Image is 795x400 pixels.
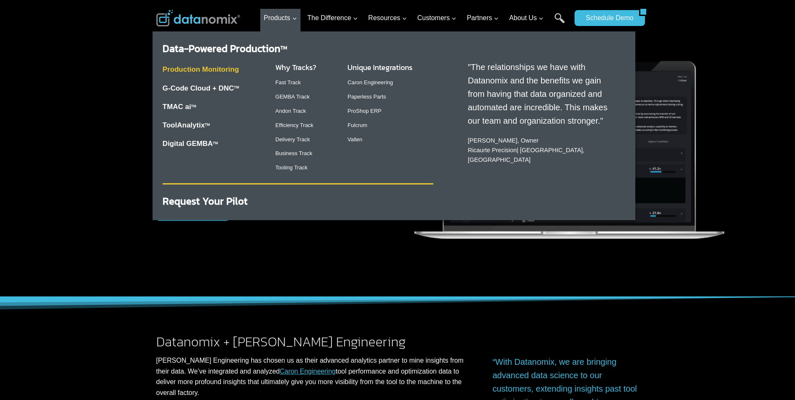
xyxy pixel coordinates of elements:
h2: Datanomix + [PERSON_NAME] Engineering [156,335,469,348]
h3: Unique Integrations [347,62,433,73]
img: Datanomix [156,10,240,26]
p: [PERSON_NAME] Engineering has chosen us as their advanced analytics partner to mine insights from... [156,355,469,398]
a: Andon Track [275,108,306,114]
a: Delivery Track [275,136,310,143]
p: [PERSON_NAME], Owner | [GEOGRAPHIC_DATA], [GEOGRAPHIC_DATA] [468,136,617,165]
a: Schedule Demo [575,10,639,26]
a: Data-Powered ProductionTM [163,41,287,56]
a: Ricaurte Precision [468,147,517,153]
nav: Primary Navigation [260,5,570,32]
a: Caron Engineering [280,368,336,375]
a: Business Track [275,150,312,156]
a: Privacy Policy [114,187,141,193]
span: Products [264,13,297,23]
sup: TM [280,44,287,52]
span: Phone number [189,35,226,42]
a: Tooling Track [275,164,308,171]
a: Paperless Parts [347,94,386,100]
span: Last Name [189,0,215,8]
span: Resources [368,13,407,23]
sup: TM [191,104,196,108]
a: G-Code Cloud + DNCTM [163,84,239,92]
sup: TM [234,85,239,89]
a: ToolAnalytix [163,121,205,129]
span: Partners [467,13,499,23]
a: Vallen [347,136,362,143]
a: Efficiency Track [275,122,313,128]
sup: TM [213,141,218,145]
a: Digital GEMBATM [163,140,218,148]
a: Fast Track [275,79,301,86]
a: Terms [94,187,106,193]
a: Search [554,13,565,32]
span: State/Region [189,104,221,111]
a: Production Monitoring [163,65,239,73]
span: About Us [509,13,544,23]
a: ProShop ERP [347,108,381,114]
a: Caron Engineering [347,79,393,86]
a: Why Tracks? [275,62,316,73]
span: Customers [417,13,456,23]
a: TMAC aiTM [163,103,196,111]
p: "The relationships we have with Datanomix and the benefits we gain from having that data organize... [468,60,617,127]
a: TM [205,122,210,127]
a: Request Your Pilot [163,194,248,208]
span: The Difference [307,13,358,23]
a: GEMBA Track [275,94,310,100]
a: Fulcrum [347,122,367,128]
